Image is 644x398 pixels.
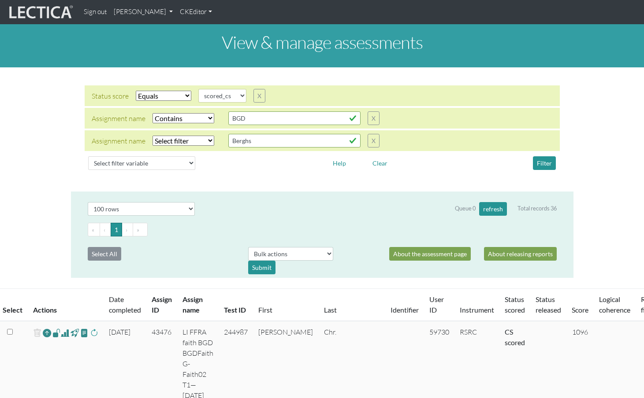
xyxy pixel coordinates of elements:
[92,91,129,101] div: Status score
[61,328,69,338] span: Analyst score
[90,328,98,338] span: rescore
[484,247,557,261] a: About releasing reports
[88,247,121,261] button: Select All
[536,295,561,314] a: Status released
[455,202,557,216] div: Queue 0 Total records 36
[505,295,525,314] a: Status scored
[43,327,51,339] a: Reopen
[146,289,177,321] th: Assign ID
[391,306,419,314] a: Identifier
[110,4,176,21] a: [PERSON_NAME]
[572,306,588,314] a: Score
[176,4,216,21] a: CKEditor
[369,156,391,170] button: Clear
[52,328,61,338] span: view
[92,113,145,124] div: Assignment name
[7,4,73,21] img: lecticalive
[80,4,110,21] a: Sign out
[109,295,141,314] a: Date completed
[324,306,337,314] a: Last
[258,306,272,314] a: First
[368,134,380,147] button: X
[599,295,630,314] a: Logical coherence
[248,261,275,274] div: Submit
[33,327,41,339] span: delete
[533,156,556,170] button: Filter
[329,156,350,170] button: Help
[177,289,219,321] th: Assign name
[479,202,507,216] button: refresh
[111,223,122,236] button: Go to page 1
[368,111,380,125] button: X
[429,295,444,314] a: User ID
[505,328,525,346] a: Completed = assessment has been completed; CS scored = assessment has been CLAS scored; LS scored...
[28,289,104,321] th: Actions
[389,247,471,261] a: About the assessment page
[460,306,494,314] a: Instrument
[253,89,265,103] button: X
[329,158,350,166] a: Help
[572,328,588,336] span: 1096
[71,328,79,338] span: view
[88,223,557,236] ul: Pagination
[92,136,145,146] div: Assignment name
[80,328,89,338] span: view
[219,289,253,321] th: Test ID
